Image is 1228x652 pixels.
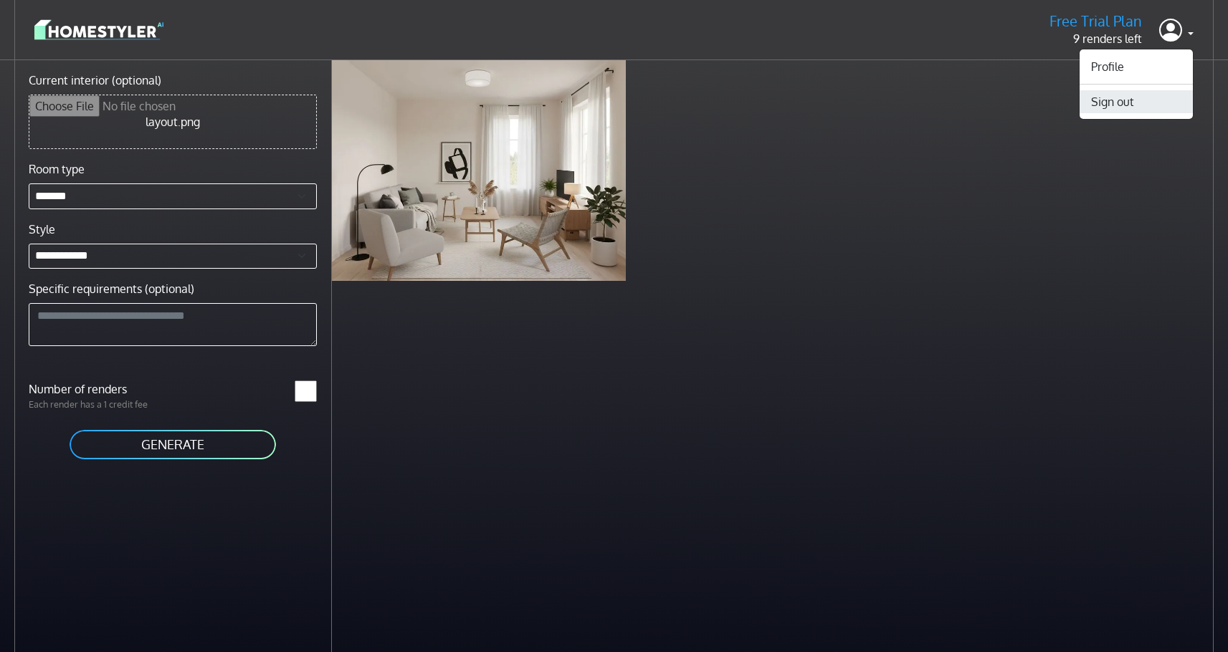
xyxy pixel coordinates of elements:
[20,398,173,411] p: Each render has a 1 credit fee
[29,221,55,238] label: Style
[1049,12,1142,30] h5: Free Trial Plan
[29,72,161,89] label: Current interior (optional)
[20,380,173,398] label: Number of renders
[1080,90,1193,113] button: Sign out
[29,280,194,297] label: Specific requirements (optional)
[29,160,85,178] label: Room type
[1080,55,1193,78] a: Profile
[68,428,277,461] button: GENERATE
[1049,30,1142,47] p: 9 renders left
[34,17,163,42] img: logo-3de290ba35641baa71223ecac5eacb59cb85b4c7fdf211dc9aaecaaee71ea2f8.svg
